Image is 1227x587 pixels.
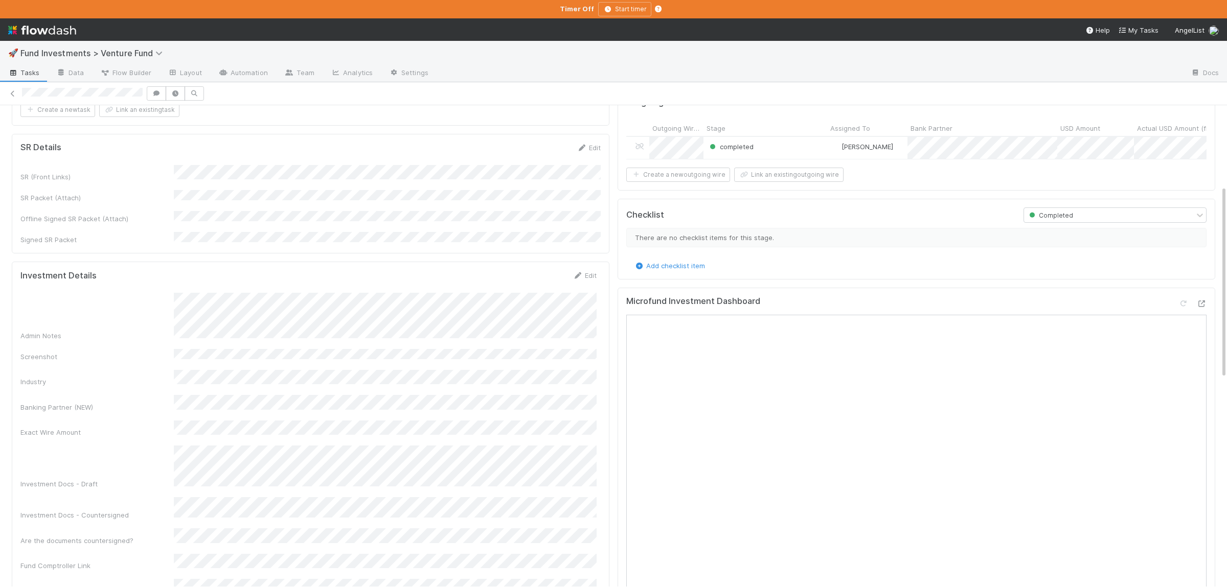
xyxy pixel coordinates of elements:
[99,103,179,117] button: Link an existingtask
[1183,65,1227,82] a: Docs
[100,67,151,78] span: Flow Builder
[652,123,701,133] span: Outgoing Wire ID
[20,377,174,387] div: Industry
[8,49,18,57] span: 🚀
[20,535,174,546] div: Are the documents countersigned?
[20,351,174,362] div: Screenshot
[276,65,323,82] a: Team
[560,5,594,13] strong: Timer Off
[830,123,870,133] span: Assigned To
[20,402,174,412] div: Banking Partner (NEW)
[911,123,952,133] span: Bank Partner
[1118,25,1158,35] a: My Tasks
[20,172,174,182] div: SR (Front Links)
[20,271,97,281] h5: Investment Details
[626,168,730,182] button: Create a newoutgoing wire
[20,510,174,520] div: Investment Docs - Countersigned
[626,228,1207,247] div: There are no checklist items for this stage.
[734,168,844,182] button: Link an existingoutgoing wire
[1060,123,1100,133] span: USD Amount
[20,427,174,437] div: Exact Wire Amount
[381,65,437,82] a: Settings
[598,2,651,16] button: Start timer
[708,143,754,151] span: completed
[842,143,893,151] span: [PERSON_NAME]
[8,21,76,39] img: logo-inverted-e16ddd16eac7371096b0.svg
[20,193,174,203] div: SR Packet (Attach)
[48,65,92,82] a: Data
[1175,26,1205,34] span: AngelList
[20,479,174,489] div: Investment Docs - Draft
[626,296,760,307] h5: Microfund Investment Dashboard
[1209,26,1219,36] img: avatar_55b415e2-df6a-4422-95b4-4512075a58f2.png
[20,331,174,341] div: Admin Notes
[708,142,754,152] div: completed
[707,123,725,133] span: Stage
[20,48,168,58] span: Fund Investments > Venture Fund
[20,103,95,117] button: Create a newtask
[20,560,174,571] div: Fund Comptroller Link
[20,234,174,245] div: Signed SR Packet
[92,65,160,82] a: Flow Builder
[1027,212,1073,219] span: Completed
[573,271,597,279] a: Edit
[626,210,664,220] h5: Checklist
[634,262,705,270] a: Add checklist item
[160,65,210,82] a: Layout
[577,144,601,152] a: Edit
[323,65,381,82] a: Analytics
[1085,25,1110,35] div: Help
[20,143,61,153] h5: SR Details
[8,67,40,78] span: Tasks
[1118,26,1158,34] span: My Tasks
[210,65,276,82] a: Automation
[831,142,893,152] div: [PERSON_NAME]
[832,143,840,151] img: avatar_3ada3d7a-7184-472b-a6ff-1830e1bb1afd.png
[20,214,174,224] div: Offline Signed SR Packet (Attach)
